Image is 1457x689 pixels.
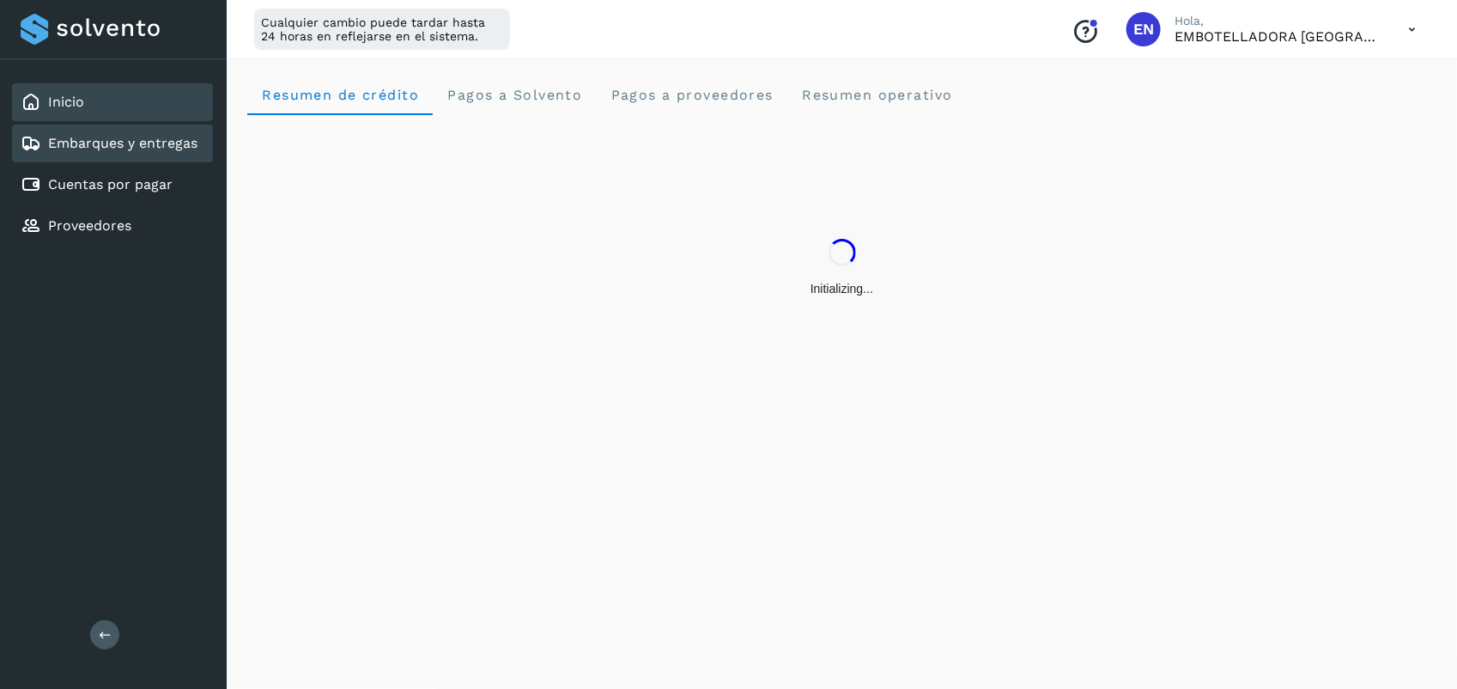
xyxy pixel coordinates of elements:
[48,135,197,151] a: Embarques y entregas
[261,87,419,103] span: Resumen de crédito
[48,176,173,192] a: Cuentas por pagar
[254,9,510,50] div: Cualquier cambio puede tardar hasta 24 horas en reflejarse en el sistema.
[12,125,213,162] div: Embarques y entregas
[12,83,213,121] div: Inicio
[48,217,131,234] a: Proveedores
[12,166,213,204] div: Cuentas por pagar
[48,94,84,110] a: Inicio
[801,87,953,103] span: Resumen operativo
[1175,14,1381,28] p: Hola,
[610,87,774,103] span: Pagos a proveedores
[446,87,582,103] span: Pagos a Solvento
[12,207,213,245] div: Proveedores
[1175,28,1381,45] p: EMBOTELLADORA NIAGARA DE MEXICO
